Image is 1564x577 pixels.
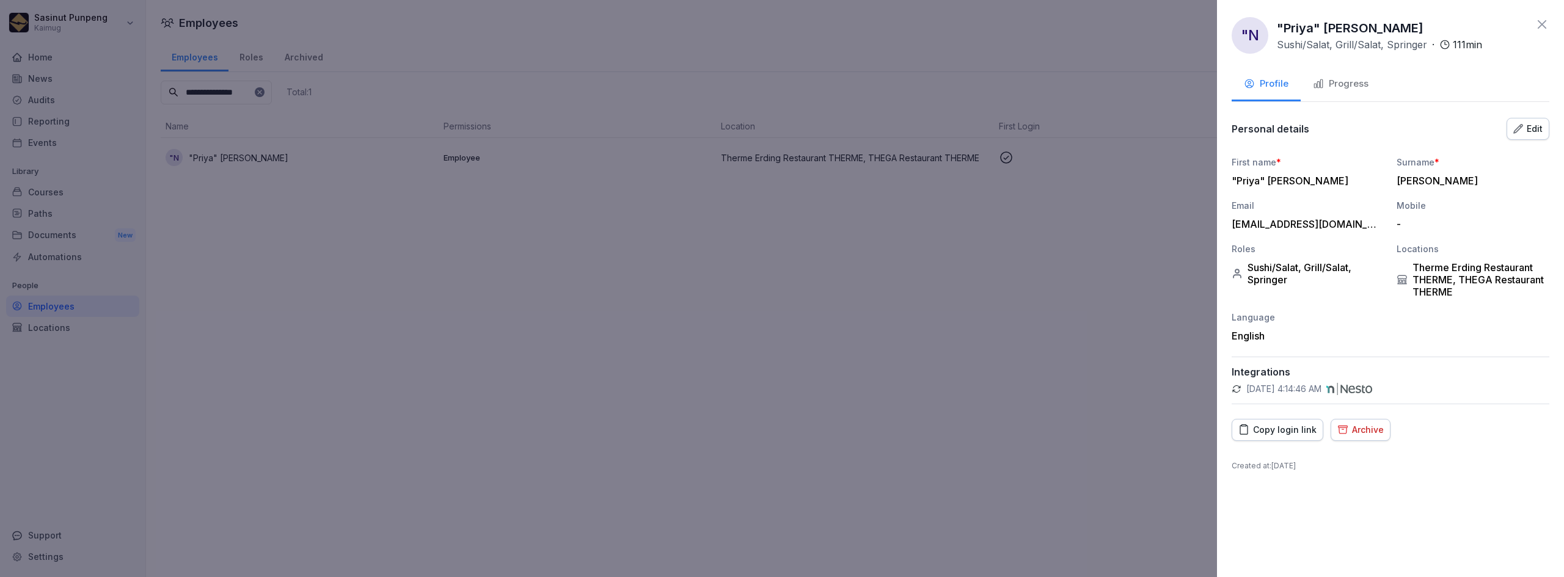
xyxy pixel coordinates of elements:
[1513,122,1543,136] div: Edit
[1232,366,1549,378] p: Integrations
[1244,77,1288,91] div: Profile
[1232,156,1384,169] div: First name
[1232,460,1549,471] p: Created at : [DATE]
[1313,77,1368,91] div: Progress
[1232,261,1384,286] div: Sushi/Salat, Grill/Salat, Springer
[1453,37,1482,52] p: 111 min
[1232,123,1309,135] p: Personal details
[1507,118,1549,140] button: Edit
[1232,311,1384,324] div: Language
[1232,242,1384,255] div: Roles
[1246,383,1321,395] p: [DATE] 4:14:46 AM
[1277,37,1427,52] p: Sushi/Salat, Grill/Salat, Springer
[1277,19,1423,37] p: "Priya" [PERSON_NAME]
[1397,199,1549,212] div: Mobile
[1238,423,1317,437] div: Copy login link
[1232,17,1268,54] div: "N
[1232,419,1323,441] button: Copy login link
[1232,68,1301,101] button: Profile
[1397,242,1549,255] div: Locations
[1331,419,1390,441] button: Archive
[1397,175,1543,187] div: [PERSON_NAME]
[1277,37,1482,52] div: ·
[1326,383,1372,395] img: nesto.svg
[1232,218,1378,230] div: [EMAIL_ADDRESS][DOMAIN_NAME]
[1397,218,1543,230] div: -
[1397,156,1549,169] div: Surname
[1232,175,1378,187] div: "Priya" [PERSON_NAME]
[1301,68,1381,101] button: Progress
[1337,423,1384,437] div: Archive
[1397,261,1549,298] div: Therme Erding Restaurant THERME, THEGA Restaurant THERME
[1232,330,1384,342] div: English
[1232,199,1384,212] div: Email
